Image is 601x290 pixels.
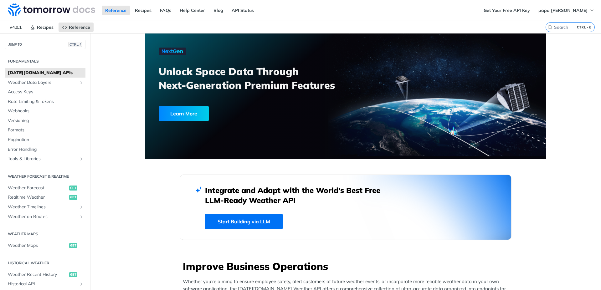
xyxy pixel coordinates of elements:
a: Weather on RoutesShow subpages for Weather on Routes [5,212,85,221]
span: CTRL-/ [68,42,82,47]
span: Rate Limiting & Tokens [8,99,84,105]
span: Tools & Libraries [8,156,77,162]
span: v4.0.1 [6,23,25,32]
a: [DATE][DOMAIN_NAME] APIs [5,68,85,78]
h2: Weather Maps [5,231,85,237]
svg: Search [547,25,552,30]
button: Show subpages for Historical API [79,282,84,287]
a: Historical APIShow subpages for Historical API [5,279,85,289]
a: Weather Recent Historyget [5,270,85,279]
a: Start Building via LLM [205,214,283,229]
span: Error Handling [8,146,84,153]
span: Pagination [8,137,84,143]
a: Recipes [27,23,57,32]
span: Versioning [8,118,84,124]
a: Realtime Weatherget [5,193,85,202]
span: Historical API [8,281,77,287]
h2: Integrate and Adapt with the World’s Best Free LLM-Ready Weather API [205,185,390,205]
span: Reference [69,24,90,30]
a: Help Center [176,6,208,15]
span: Weather Data Layers [8,79,77,86]
span: [DATE][DOMAIN_NAME] APIs [8,70,84,76]
span: Recipes [37,24,54,30]
a: Tools & LibrariesShow subpages for Tools & Libraries [5,154,85,164]
span: Realtime Weather [8,194,68,201]
button: Show subpages for Weather Timelines [79,205,84,210]
a: Weather Forecastget [5,183,85,193]
a: Weather Mapsget [5,241,85,250]
a: Webhooks [5,106,85,116]
a: Pagination [5,135,85,145]
img: Tomorrow.io Weather API Docs [8,3,95,16]
button: Show subpages for Weather Data Layers [79,80,84,85]
button: papa [PERSON_NAME] [535,6,598,15]
span: get [69,272,77,277]
div: Learn More [159,106,209,121]
a: Blog [210,6,227,15]
a: API Status [228,6,257,15]
button: Show subpages for Tools & Libraries [79,156,84,161]
kbd: CTRL-K [575,24,593,30]
span: Weather Timelines [8,204,77,210]
span: Access Keys [8,89,84,95]
span: Webhooks [8,108,84,114]
a: Reference [102,6,130,15]
span: Weather on Routes [8,214,77,220]
span: Weather Maps [8,242,68,249]
button: Show subpages for Weather on Routes [79,214,84,219]
a: Weather Data LayersShow subpages for Weather Data Layers [5,78,85,87]
a: Weather TimelinesShow subpages for Weather Timelines [5,202,85,212]
a: Reference [59,23,94,32]
span: papa [PERSON_NAME] [538,8,588,13]
h2: Historical Weather [5,260,85,266]
span: Weather Forecast [8,185,68,191]
h3: Unlock Space Data Through Next-Generation Premium Features [159,64,352,92]
a: Formats [5,125,85,135]
h2: Fundamentals [5,59,85,64]
span: Weather Recent History [8,272,68,278]
h3: Improve Business Operations [183,259,511,273]
span: get [69,186,77,191]
button: JUMP TOCTRL-/ [5,40,85,49]
a: FAQs [157,6,175,15]
a: Get Your Free API Key [480,6,533,15]
a: Rate Limiting & Tokens [5,97,85,106]
a: Recipes [131,6,155,15]
a: Versioning [5,116,85,125]
span: Formats [8,127,84,133]
h2: Weather Forecast & realtime [5,174,85,179]
a: Learn More [159,106,314,121]
a: Access Keys [5,87,85,97]
span: get [69,195,77,200]
a: Error Handling [5,145,85,154]
span: get [69,243,77,248]
img: NextGen [159,48,186,55]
